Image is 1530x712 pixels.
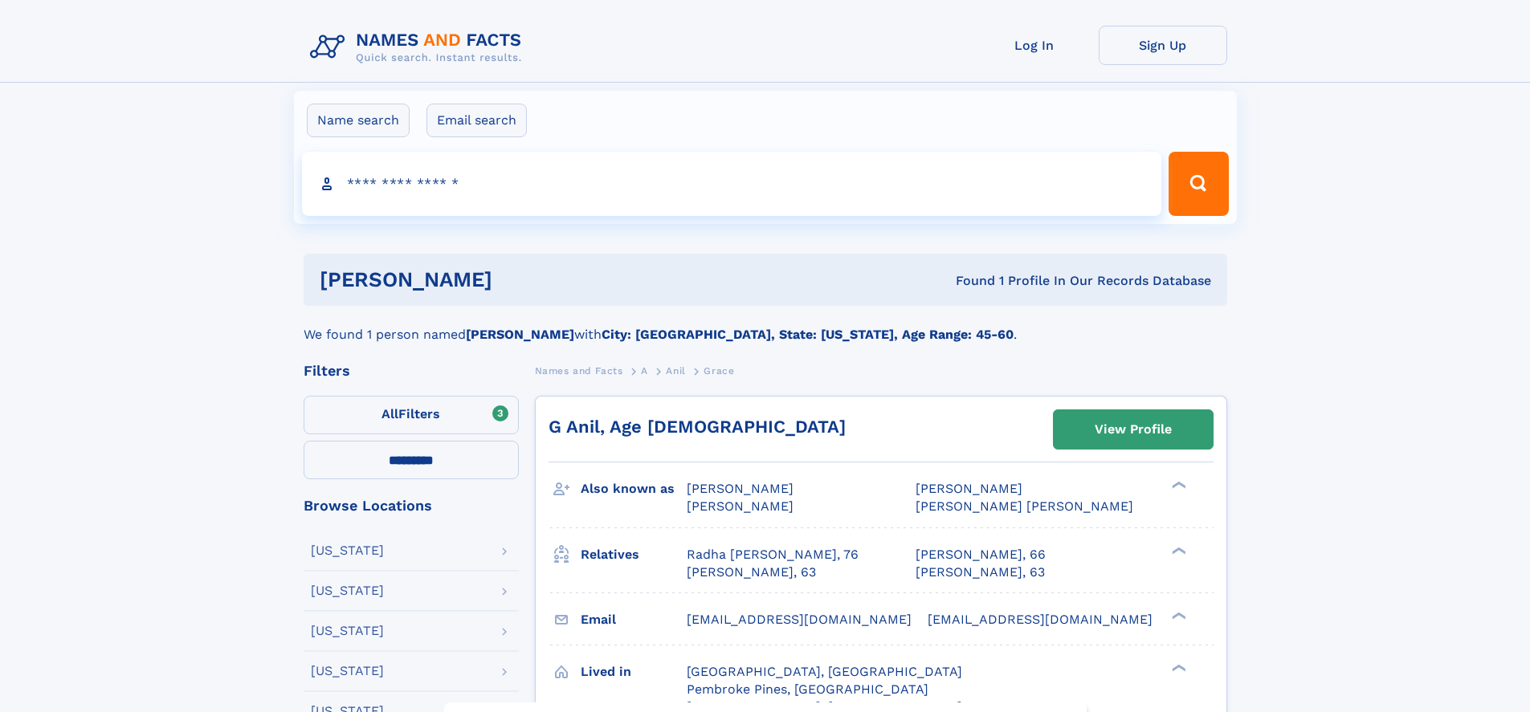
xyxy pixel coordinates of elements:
[970,26,1099,65] a: Log In
[724,272,1211,290] div: Found 1 Profile In Our Records Database
[641,365,648,376] span: A
[311,544,384,557] div: [US_STATE]
[320,270,724,290] h1: [PERSON_NAME]
[304,396,519,434] label: Filters
[1099,26,1227,65] a: Sign Up
[687,664,962,679] span: [GEOGRAPHIC_DATA], [GEOGRAPHIC_DATA]
[1168,610,1187,620] div: ❯
[1054,410,1213,449] a: View Profile
[426,104,527,137] label: Email search
[916,498,1133,514] span: [PERSON_NAME] [PERSON_NAME]
[466,327,574,342] b: [PERSON_NAME]
[304,498,519,513] div: Browse Locations
[1168,480,1187,490] div: ❯
[304,364,519,378] div: Filters
[581,606,687,633] h3: Email
[307,104,410,137] label: Name search
[916,546,1046,563] a: [PERSON_NAME], 66
[602,327,1014,342] b: City: [GEOGRAPHIC_DATA], State: [US_STATE], Age Range: 45-60
[311,625,384,637] div: [US_STATE]
[641,360,648,380] a: A
[687,612,912,627] span: [EMAIL_ADDRESS][DOMAIN_NAME]
[302,152,1162,216] input: search input
[1095,411,1172,448] div: View Profile
[687,481,794,496] span: [PERSON_NAME]
[381,406,398,421] span: All
[916,481,1022,496] span: [PERSON_NAME]
[581,658,687,686] h3: Lived in
[687,546,859,563] a: Radha [PERSON_NAME], 76
[311,584,384,597] div: [US_STATE]
[304,306,1227,344] div: We found 1 person named with .
[687,498,794,514] span: [PERSON_NAME]
[1169,152,1228,216] button: Search Button
[687,563,816,581] a: [PERSON_NAME], 63
[581,475,687,502] h3: Also known as
[581,541,687,568] h3: Relatives
[549,417,846,437] a: G Anil, Age [DEMOGRAPHIC_DATA]
[916,563,1045,581] a: [PERSON_NAME], 63
[704,365,734,376] span: Grace
[304,26,535,69] img: Logo Names and Facts
[666,365,685,376] span: Anil
[687,681,928,697] span: Pembroke Pines, [GEOGRAPHIC_DATA]
[928,612,1153,627] span: [EMAIL_ADDRESS][DOMAIN_NAME]
[666,360,685,380] a: Anil
[1168,662,1187,673] div: ❯
[1168,545,1187,555] div: ❯
[535,360,623,380] a: Names and Facts
[311,665,384,677] div: [US_STATE]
